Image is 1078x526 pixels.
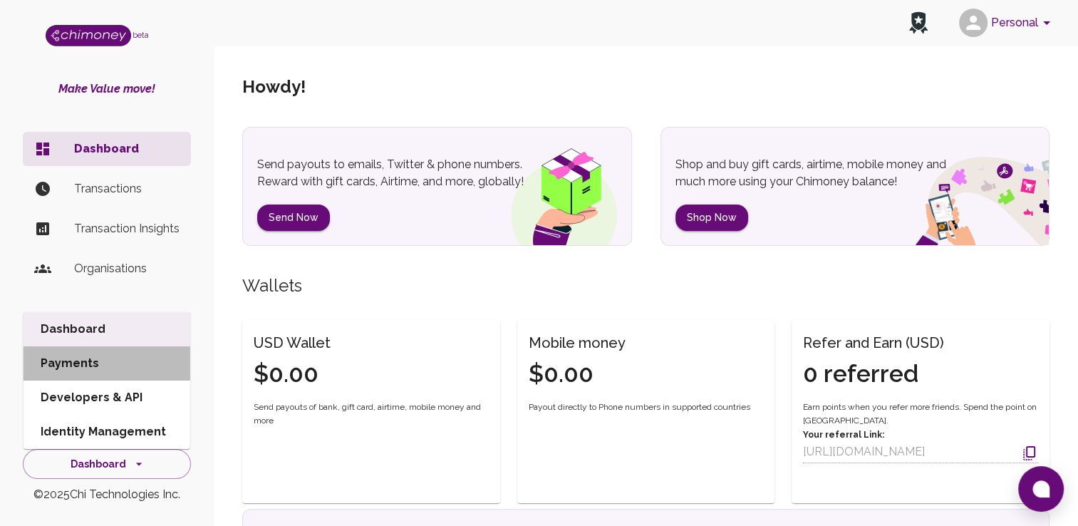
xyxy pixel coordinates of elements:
[254,401,489,429] span: Send payouts of bank, gift card, airtime, mobile money and more
[254,331,331,354] h6: USD Wallet
[257,205,330,231] button: Send Now
[74,220,180,237] p: Transaction Insights
[74,180,180,197] p: Transactions
[24,312,190,346] li: Dashboard
[803,359,944,389] h4: 0 referred
[46,25,131,46] img: Logo
[529,401,750,415] span: Payout directly to Phone numbers in supported countries
[74,140,180,158] p: Dashboard
[257,156,556,190] p: Send payouts to emails, Twitter & phone numbers. Reward with gift cards, Airtime, and more, globa...
[133,31,149,39] span: beta
[803,331,944,354] h6: Refer and Earn (USD)
[254,359,331,389] h4: $0.00
[242,76,306,98] h5: Howdy !
[1018,466,1064,512] button: Open chat window
[529,359,626,389] h4: $0.00
[803,401,1038,464] div: Earn points when you refer more friends. Spend the point on [GEOGRAPHIC_DATA].
[675,156,975,190] p: Shop and buy gift cards, airtime, mobile money and much more using your Chimoney balance!
[74,260,180,277] p: Organisations
[242,274,1050,297] h5: Wallets
[485,138,631,245] img: gift box
[24,346,190,381] li: Payments
[803,430,884,440] strong: Your referral Link:
[24,415,190,449] li: Identity Management
[953,4,1061,41] button: account of current user
[23,449,191,480] button: Dashboard
[529,331,626,354] h6: Mobile money
[878,141,1049,245] img: social spend
[24,381,190,415] li: Developers & API
[675,205,748,231] button: Shop Now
